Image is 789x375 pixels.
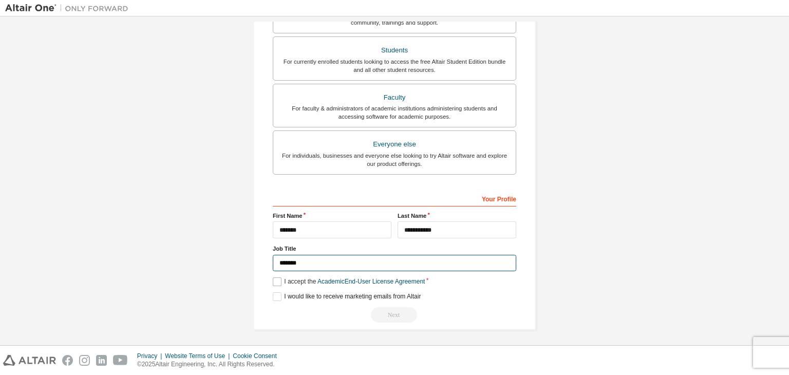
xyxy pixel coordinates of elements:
[3,355,56,366] img: altair_logo.svg
[137,360,283,369] p: © 2025 Altair Engineering, Inc. All Rights Reserved.
[279,152,510,168] div: For individuals, businesses and everyone else looking to try Altair software and explore our prod...
[5,3,134,13] img: Altair One
[279,90,510,105] div: Faculty
[62,355,73,366] img: facebook.svg
[279,104,510,121] div: For faculty & administrators of academic institutions administering students and accessing softwa...
[279,43,510,58] div: Students
[96,355,107,366] img: linkedin.svg
[317,278,425,285] a: Academic End-User License Agreement
[279,137,510,152] div: Everyone else
[273,307,516,323] div: Read and acccept EULA to continue
[273,190,516,207] div: Your Profile
[113,355,128,366] img: youtube.svg
[273,277,425,286] label: I accept the
[233,352,283,360] div: Cookie Consent
[273,292,421,301] label: I would like to receive marketing emails from Altair
[137,352,165,360] div: Privacy
[79,355,90,366] img: instagram.svg
[165,352,233,360] div: Website Terms of Use
[398,212,516,220] label: Last Name
[279,58,510,74] div: For currently enrolled students looking to access the free Altair Student Edition bundle and all ...
[273,212,391,220] label: First Name
[273,245,516,253] label: Job Title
